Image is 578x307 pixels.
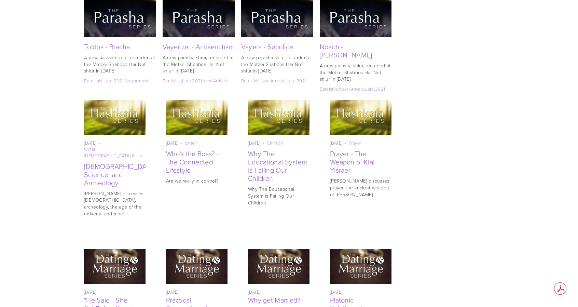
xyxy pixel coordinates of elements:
[241,54,313,74] p: A new parasha shiur, recorded at the Motzei Shabbos Har Nof shiur in [DATE]
[267,140,283,146] a: Chinuch
[241,42,293,51] a: Vayera - Sacrifice
[166,149,219,175] a: Who's the Boss? - The Connected Lifestyle
[185,140,196,146] a: Other
[349,140,361,146] a: Prayer
[84,236,146,297] img: "He Said - She Said": The Keys to a Happy Home
[84,146,95,152] a: Other
[248,249,309,283] a: Why get Married?
[163,42,234,51] a: Vayeitzei - Antisemitism
[166,140,183,146] time: [DATE]
[104,78,124,84] a: Late 2021
[84,146,146,158] span: , ,
[84,54,156,74] p: A new parasha shiur, recorded at the Motzei Shabbos Har Nof shiur in [DATE]
[248,186,309,206] p: Why The Educational System is Failing Our Children
[261,78,286,84] a: New Arrivals
[330,249,391,283] a: Platonic Relationships
[320,42,372,59] a: Noach - [PERSON_NAME]
[84,100,146,135] a: Tanach, Science, and Archeology
[84,140,101,146] time: [DATE]
[84,87,146,148] img: Tanach, Science, and Archeology
[84,152,130,159] a: [DEMOGRAPHIC_DATA]
[320,86,338,92] a: Bereishis
[166,87,228,148] img: Who's the Boss? - The Connected Lifestyle
[241,78,307,84] span: , ,
[248,140,265,146] time: [DATE]
[330,87,391,148] img: Prayer - The Weapon of Klal Yisrael
[248,289,261,295] time: [DATE]
[203,78,228,84] a: New Arrivals
[330,289,343,295] time: [DATE]
[84,289,97,295] time: [DATE]
[320,86,385,92] span: , ,
[330,149,374,175] a: Prayer - The Weapon of Klal Yisrael
[287,78,307,84] a: Late 2021
[84,78,102,84] a: Bereishis
[163,78,181,84] a: Bereishis
[163,54,235,74] p: A new parasha shiur, recorded at the Motzei Shabbos Har Nof shiur in [DATE]
[330,100,391,135] a: Prayer - The Weapon of Klal Yisrael
[166,249,228,283] a: Practical Suggestions for a Happy Home
[166,236,228,297] img: Practical Suggestions for a Happy Home
[248,295,301,305] a: Why get Married?
[166,289,179,295] time: [DATE]
[84,190,146,217] p: [PERSON_NAME] discusses [DEMOGRAPHIC_DATA], archeology, the age of the universe and more!
[182,78,202,84] a: Late 2021
[330,177,391,198] p: [PERSON_NAME] discusses prayer, the ancient weapon of [PERSON_NAME].
[330,140,347,146] time: [DATE]
[365,86,385,92] a: Late 2021
[163,78,228,84] span: , ,
[132,152,142,159] a: Kiruv
[84,78,150,84] span: , ,
[248,149,307,183] a: Why The Educational System is Failing Our Children
[241,78,260,84] a: Bereishis
[248,236,309,297] img: Why get Married?
[248,87,309,148] img: Why The Educational System is Failing Our Children
[320,62,392,82] p: A new parasha shiur, recorded at the Motzei Shabbos Har Nof shiur in [DATE]
[125,78,150,84] a: New Arrivals
[248,100,309,135] a: Why The Educational System is Failing Our Children
[84,161,158,187] a: [DEMOGRAPHIC_DATA], Science, and Archeology
[330,236,391,297] img: Platonic Relationships
[166,100,228,135] a: Who's the Boss? - The Connected Lifestyle
[84,249,146,283] a: "He Said - She Said": The Keys to a Happy Home
[339,86,364,92] a: New Arrivals
[84,42,130,51] a: Toldos - Bracha
[166,177,228,184] p: Are we really in control?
